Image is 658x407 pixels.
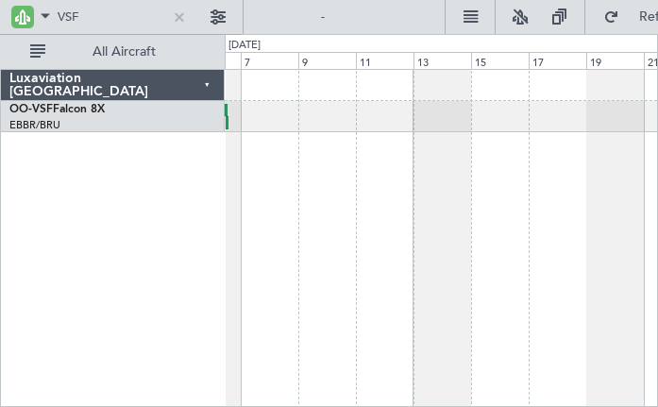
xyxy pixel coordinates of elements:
[529,52,586,69] div: 17
[241,52,298,69] div: 7
[21,37,205,67] button: All Aircraft
[298,52,356,69] div: 9
[471,52,529,69] div: 15
[9,118,60,132] a: EBBR/BRU
[49,45,199,59] span: All Aircraft
[58,3,166,31] input: A/C (Reg. or Type)
[356,52,413,69] div: 11
[9,104,105,115] a: OO-VSFFalcon 8X
[228,38,261,54] div: [DATE]
[413,52,471,69] div: 13
[9,104,53,115] span: OO-VSF
[586,52,644,69] div: 19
